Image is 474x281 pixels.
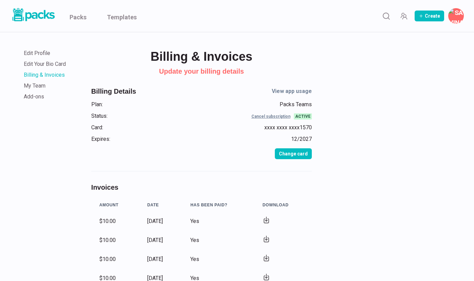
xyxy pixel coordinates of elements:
td: $10.00 [91,250,139,269]
td: [DATE] [139,212,182,231]
div: 12 / 2027 [291,135,312,143]
td: $10.00 [91,231,139,250]
div: Status: [91,112,108,120]
button: Create Pack [415,11,444,21]
button: Cancel subscription [251,114,290,119]
div: Plan: [91,100,103,109]
button: Change card [275,148,312,159]
a: View Invoice [263,238,270,244]
div: Card: [91,124,103,132]
h5: Invoices [91,183,312,191]
span: active [294,113,312,119]
button: View app usage [272,88,312,94]
img: Packs logo [10,7,56,23]
div: xxxx xxxx xxxx 1570 [264,124,312,132]
td: [DATE] [139,250,182,269]
div: Packs Teams [280,100,312,109]
button: Search [379,9,393,23]
th: Date [139,198,182,212]
th: Amount [91,198,139,212]
a: View Invoice [263,219,270,225]
button: Savina Tilmann [448,8,464,24]
a: Edit Profile [24,50,50,56]
h2: Update your billing details [91,67,312,75]
a: Add-ons [24,93,44,100]
td: $10.00 [91,212,139,231]
a: Billing & Invoices [24,72,65,78]
td: Yes [182,212,254,231]
td: Yes [182,231,254,250]
td: Yes [182,250,254,269]
button: Manage Team Invites [397,9,411,23]
h1: Billing & Invoices [91,49,312,64]
div: Expires: [91,135,110,143]
th: Has been paid? [182,198,254,212]
h5: Billing Details [91,87,136,95]
a: My Team [24,82,45,89]
th: Download [254,198,312,212]
td: [DATE] [139,231,182,250]
a: Packs logo [10,7,56,25]
a: Edit Your Bio Card [24,61,66,67]
a: View Invoice [263,257,270,263]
